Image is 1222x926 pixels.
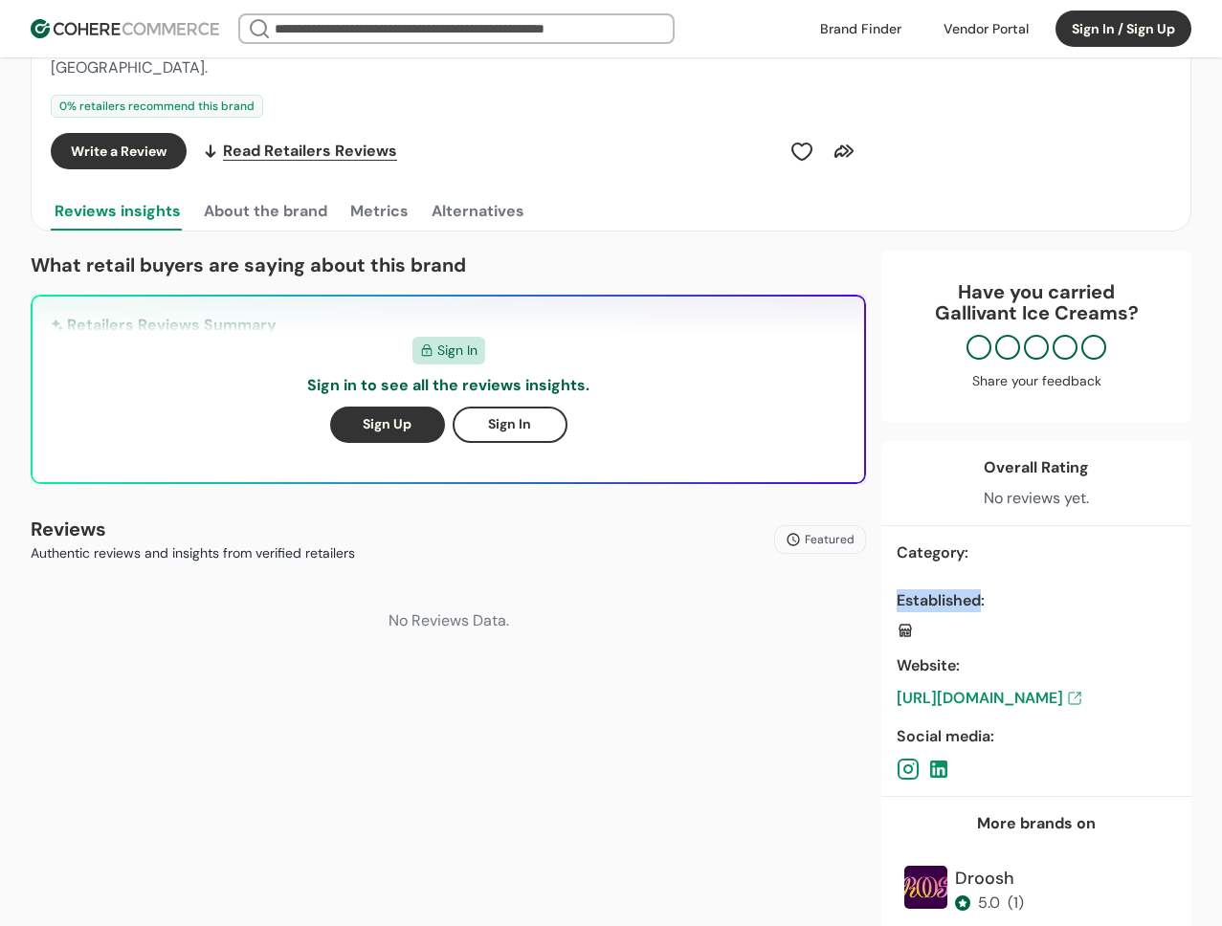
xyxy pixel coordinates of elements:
[1008,892,1024,915] div: ( 1 )
[897,589,1176,612] div: Established :
[453,407,567,443] button: Sign In
[984,456,1089,479] div: Overall Rating
[1055,11,1191,47] button: Sign In / Sign Up
[330,407,445,443] button: Sign Up
[977,812,1096,835] div: More brands on
[428,192,528,231] button: Alternatives
[897,725,1176,748] div: Social media :
[202,133,397,169] a: Read Retailers Reviews
[31,579,866,663] div: No Reviews Data.
[307,374,589,397] p: Sign in to see all the reviews insights.
[955,866,1024,892] div: Droosh
[984,487,1089,510] div: No reviews yet.
[978,892,1000,915] div: 5.0
[51,133,187,169] button: Write a Review
[900,302,1172,323] p: Gallivant Ice Creams ?
[223,140,397,163] span: Read Retailers Reviews
[31,251,866,279] p: What retail buyers are saying about this brand
[51,95,263,118] div: 0 % retailers recommend this brand
[900,371,1172,391] div: Share your feedback
[897,541,1176,564] div: Category :
[31,543,355,563] p: Authentic reviews and insights from verified retailers
[31,19,219,38] img: Cohere Logo
[437,341,478,361] span: Sign In
[31,517,106,541] b: Reviews
[897,654,1176,677] div: Website :
[904,866,947,909] img: Brand Photo
[805,531,855,548] span: Featured
[346,192,412,231] button: Metrics
[51,192,185,231] button: Reviews insights
[200,192,331,231] button: About the brand
[897,687,1176,710] a: [URL][DOMAIN_NAME]
[900,281,1172,323] div: Have you carried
